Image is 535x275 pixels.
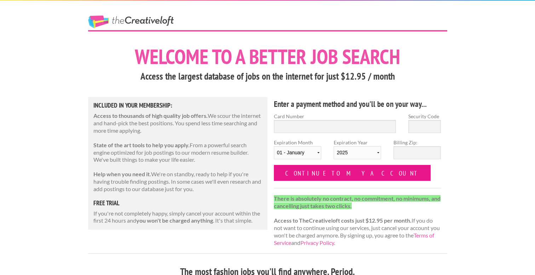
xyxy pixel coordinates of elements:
p: We're on standby, ready to help if you're having trouble finding postings. In some cases we'll ev... [93,171,263,193]
p: If you do not want to continue using our services, just cancel your account you won't be charged ... [274,195,441,247]
a: The Creative Loft [88,16,174,28]
strong: There is absolutely no contract, no commitment, no minimums, and cancelling just takes two clicks. [274,195,441,209]
label: Card Number [274,113,396,120]
p: From a powerful search engine optimized for job postings to our modern resume builder. We've buil... [93,142,263,164]
h5: Included in Your Membership: [93,102,263,109]
select: Expiration Month [274,146,321,159]
label: Billing Zip: [393,139,441,146]
h3: Access the largest database of jobs on the internet for just $12.95 / month [88,70,447,83]
a: Privacy Policy [300,239,334,246]
label: Expiration Month [274,139,321,165]
strong: Help when you need it. [93,171,151,177]
strong: State of the art tools to help you apply. [93,142,190,148]
p: We scour the internet and hand-pick the best positions. You spend less time searching and more ti... [93,112,263,134]
a: Terms of Service [274,232,434,246]
h5: free trial [93,200,263,206]
input: Continue to my account [274,165,431,181]
strong: Access to thousands of high quality job offers. [93,112,208,119]
select: Expiration Year [334,146,381,159]
h4: Enter a payment method and you'll be on your way... [274,98,441,110]
label: Security Code [408,113,441,120]
h1: Welcome to a better job search [88,46,447,67]
label: Expiration Year [334,139,381,165]
strong: Access to TheCreativeloft costs just $12.95 per month. [274,217,412,224]
strong: you won't be charged anything [136,217,213,224]
p: If you're not completely happy, simply cancel your account within the first 24 hours and . It's t... [93,210,263,225]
